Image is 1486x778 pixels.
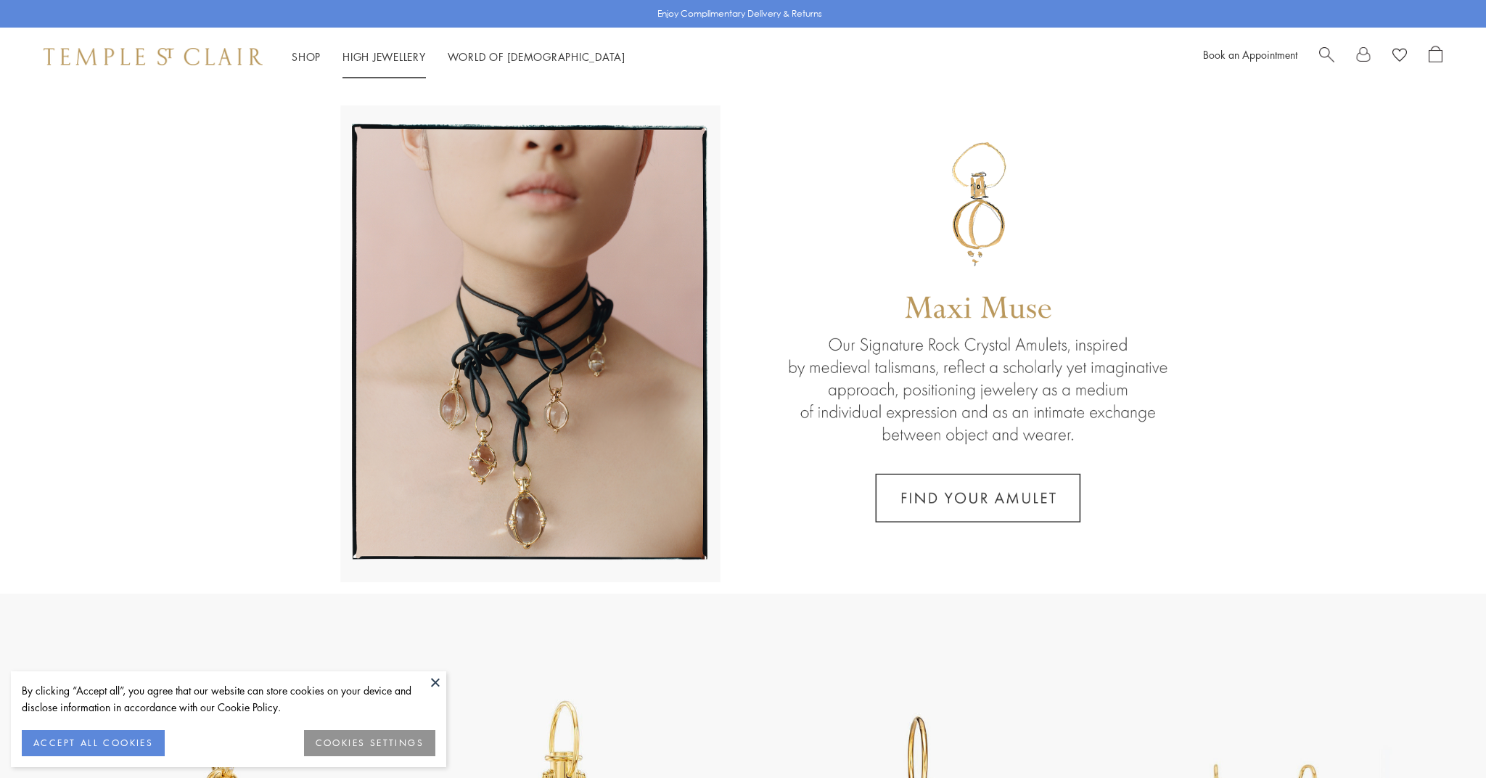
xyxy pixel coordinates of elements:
[304,730,435,756] button: COOKIES SETTINGS
[292,49,321,64] a: ShopShop
[657,7,822,21] p: Enjoy Complimentary Delivery & Returns
[1319,46,1334,67] a: Search
[22,730,165,756] button: ACCEPT ALL COOKIES
[22,682,435,716] div: By clicking “Accept all”, you agree that our website can store cookies on your device and disclos...
[1392,46,1407,67] a: View Wishlist
[1203,47,1297,62] a: Book an Appointment
[448,49,625,64] a: World of [DEMOGRAPHIC_DATA]World of [DEMOGRAPHIC_DATA]
[44,48,263,65] img: Temple St. Clair
[342,49,426,64] a: High JewelleryHigh Jewellery
[292,48,625,66] nav: Main navigation
[1429,46,1442,67] a: Open Shopping Bag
